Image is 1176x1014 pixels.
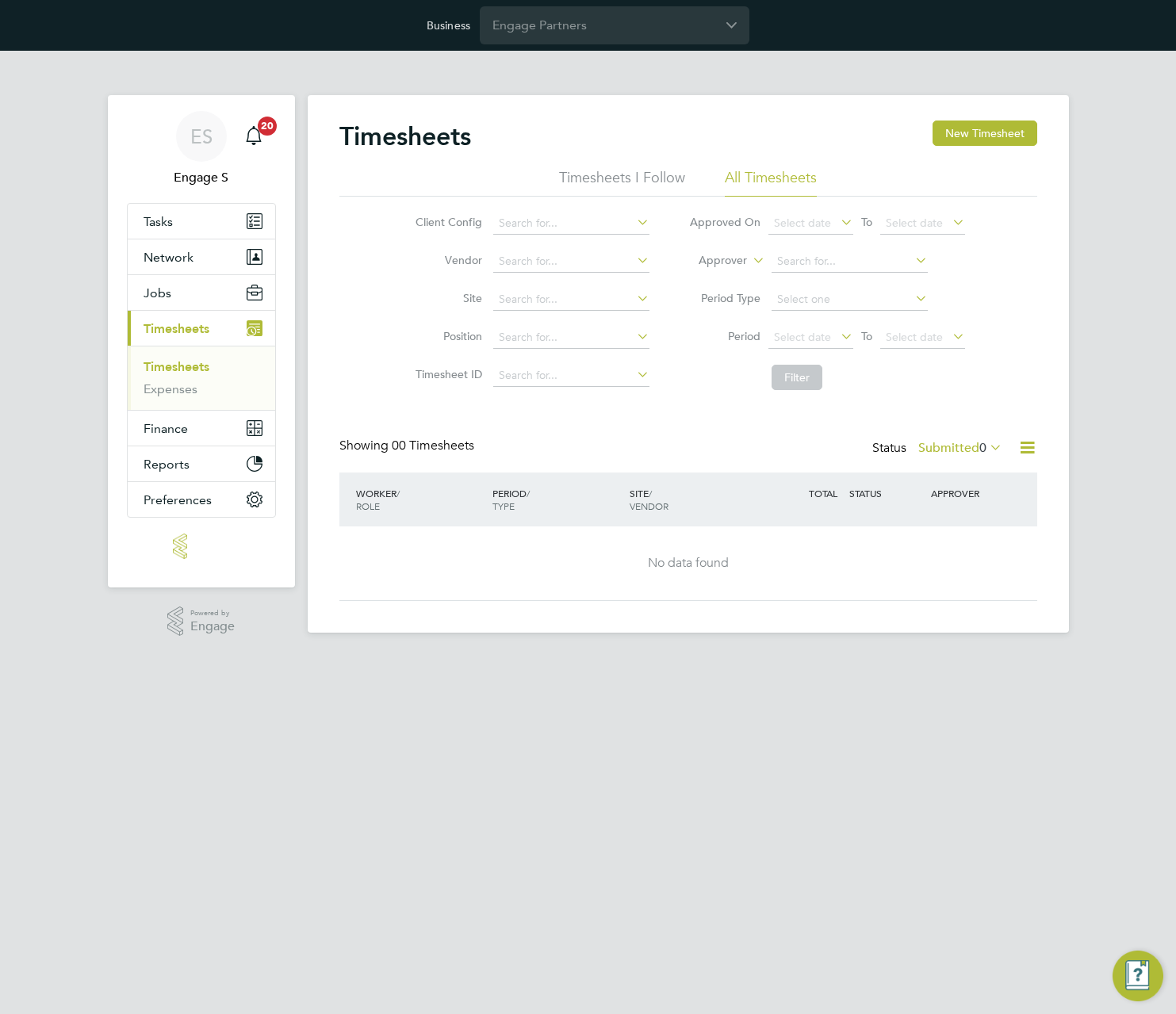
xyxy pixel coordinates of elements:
a: Powered byEngage [167,606,235,637]
a: 20 [238,111,270,162]
label: Period [689,329,760,343]
span: 0 [979,440,986,456]
button: Engage Resource Center [1113,951,1163,1001]
div: No data found [355,555,1021,572]
input: Search for... [493,327,649,349]
input: Search for... [493,289,649,311]
div: Showing [339,438,477,454]
button: Network [128,239,275,274]
label: Vendor [411,253,482,267]
input: Search for... [493,212,649,235]
button: Filter [772,365,822,390]
span: Select date [774,330,831,344]
label: Position [411,329,482,343]
input: Select one [772,289,928,311]
li: Timesheets I Follow [559,168,685,197]
span: TYPE [492,499,515,512]
input: Search for... [772,251,928,273]
button: Jobs [128,275,275,310]
button: New Timesheet [933,121,1037,146]
label: Timesheet ID [411,367,482,381]
span: Engage [190,620,235,633]
span: ROLE [356,499,380,512]
span: Tasks [144,214,173,229]
label: Submitted [918,440,1002,456]
nav: Main navigation [108,95,295,587]
a: Timesheets [144,359,209,374]
span: Jobs [144,285,171,300]
label: Period Type [689,291,760,305]
div: STATUS [845,479,928,507]
span: VENDOR [630,499,668,512]
button: Timesheets [128,311,275,346]
span: ES [190,126,213,147]
span: Select date [886,330,943,344]
span: Powered by [190,606,235,620]
a: ESEngage S [127,111,276,187]
span: Finance [144,421,188,436]
label: Site [411,291,482,305]
a: Expenses [144,381,197,396]
span: / [396,487,400,499]
img: engage-logo-retina.png [173,534,230,559]
label: Approved On [689,215,760,229]
input: Search for... [493,365,649,387]
div: PERIOD [488,479,626,520]
div: WORKER [352,479,489,520]
span: Network [144,250,193,265]
label: Client Config [411,215,482,229]
div: APPROVER [927,479,1009,507]
span: Engage S [127,168,276,187]
h2: Timesheets [339,121,471,152]
div: Timesheets [128,346,275,410]
button: Reports [128,446,275,481]
label: Approver [676,253,747,269]
span: Reports [144,457,190,472]
span: Select date [886,216,943,230]
button: Preferences [128,482,275,517]
span: Select date [774,216,831,230]
span: TOTAL [809,487,837,499]
button: Finance [128,411,275,446]
div: SITE [626,479,763,520]
span: Preferences [144,492,212,507]
input: Search for... [493,251,649,273]
span: To [856,326,877,346]
span: / [527,487,530,499]
span: / [649,487,652,499]
span: To [856,212,877,232]
a: Tasks [128,204,275,239]
span: Timesheets [144,321,209,336]
span: 20 [258,117,277,136]
label: Business [427,18,470,33]
span: 00 Timesheets [392,438,474,453]
li: All Timesheets [725,168,817,197]
a: Go to home page [127,534,276,559]
div: Status [872,438,1006,460]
